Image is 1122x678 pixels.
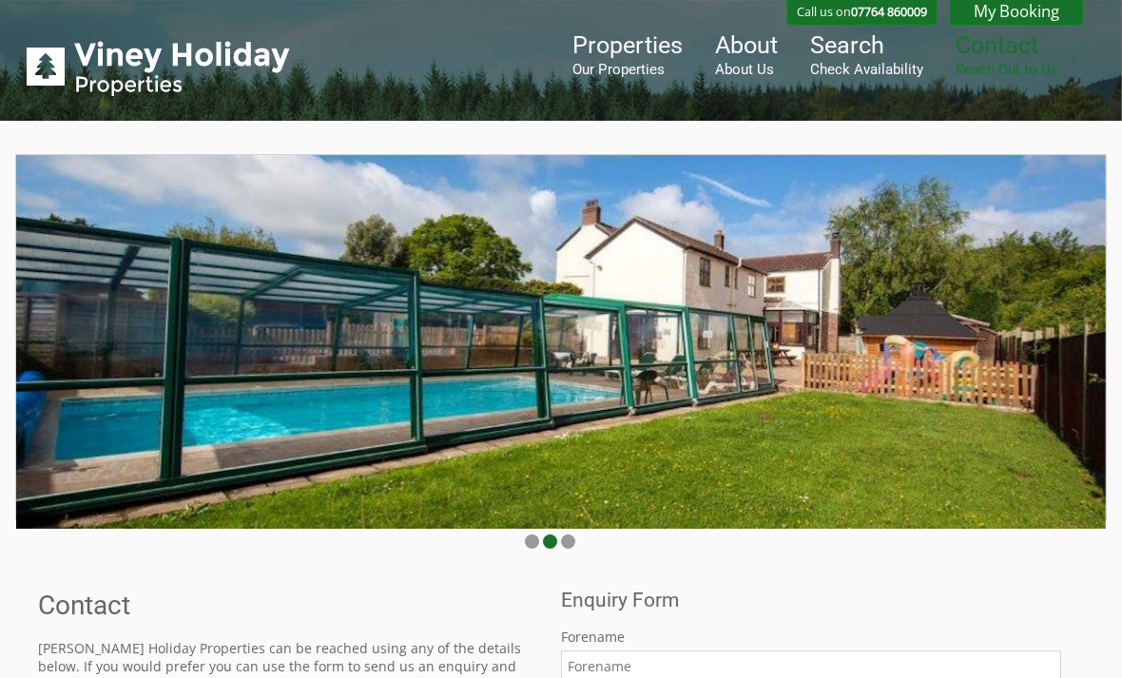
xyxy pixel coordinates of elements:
[956,61,1058,78] small: Reach Out to Us
[810,31,923,78] a: SearchCheck Availability
[561,628,1061,646] label: Forename
[572,31,683,78] a: PropertiesOur Properties
[572,61,683,78] small: Our Properties
[851,4,927,20] a: 07764 860009
[715,61,778,78] small: About Us
[715,31,778,78] a: AboutAbout Us
[956,31,1058,78] a: ContactReach Out to Us
[561,589,1061,611] h2: Enquiry Form
[797,4,927,20] p: Call us on
[810,61,923,78] small: Check Availability
[38,590,538,621] h1: Contact
[27,41,290,96] img: Viney Holiday Properties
